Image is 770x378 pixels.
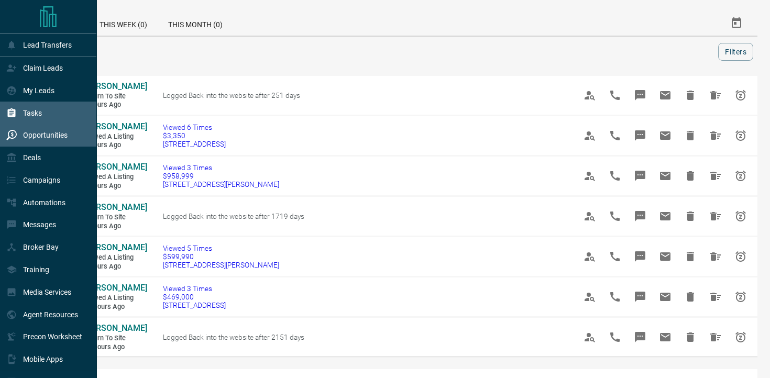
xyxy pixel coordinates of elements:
[602,244,628,269] span: Call
[728,284,753,309] span: Snooze
[163,172,279,180] span: $958,999
[703,204,728,229] span: Hide All from Oluwatobi Adekoya
[703,163,728,188] span: Hide All from Ash J
[577,83,602,108] span: View Profile
[628,325,653,350] span: Message
[678,83,703,108] span: Hide
[163,123,226,148] a: Viewed 6 Times$3,350[STREET_ADDRESS]
[84,162,147,173] a: [PERSON_NAME]
[163,333,304,341] span: Logged Back into the website after 2151 days
[602,204,628,229] span: Call
[163,123,226,131] span: Viewed 6 Times
[653,83,678,108] span: Email
[602,83,628,108] span: Call
[84,81,147,91] span: [PERSON_NAME]
[84,323,147,334] a: [PERSON_NAME]
[653,244,678,269] span: Email
[163,293,226,301] span: $469,000
[678,163,703,188] span: Hide
[577,244,602,269] span: View Profile
[163,244,279,252] span: Viewed 5 Times
[84,202,147,213] a: [PERSON_NAME]
[163,212,304,220] span: Logged Back into the website after 1719 days
[84,343,147,352] span: 12 hours ago
[163,284,226,309] a: Viewed 3 Times$469,000[STREET_ADDRESS]
[84,242,147,253] a: [PERSON_NAME]
[577,325,602,350] span: View Profile
[84,323,147,333] span: [PERSON_NAME]
[163,261,279,269] span: [STREET_ADDRESS][PERSON_NAME]
[163,131,226,140] span: $3,350
[678,244,703,269] span: Hide
[84,101,147,109] span: 4 hours ago
[718,43,753,61] button: Filters
[628,123,653,148] span: Message
[577,284,602,309] span: View Profile
[84,81,147,92] a: [PERSON_NAME]
[653,204,678,229] span: Email
[728,83,753,108] span: Snooze
[163,91,300,99] span: Logged Back into the website after 251 days
[84,253,147,262] span: Viewed a Listing
[84,92,147,101] span: Return to Site
[602,163,628,188] span: Call
[84,162,147,172] span: [PERSON_NAME]
[628,83,653,108] span: Message
[602,284,628,309] span: Call
[602,123,628,148] span: Call
[84,121,147,131] span: [PERSON_NAME]
[703,325,728,350] span: Hide All from Ash J
[84,334,147,343] span: Return to Site
[628,284,653,309] span: Message
[628,163,653,188] span: Message
[653,284,678,309] span: Email
[703,284,728,309] span: Hide All from Ash J
[163,284,226,293] span: Viewed 3 Times
[602,325,628,350] span: Call
[653,163,678,188] span: Email
[628,204,653,229] span: Message
[163,180,279,188] span: [STREET_ADDRESS][PERSON_NAME]
[577,163,602,188] span: View Profile
[728,163,753,188] span: Snooze
[84,141,147,150] span: 4 hours ago
[84,294,147,303] span: Viewed a Listing
[163,301,226,309] span: [STREET_ADDRESS]
[577,123,602,148] span: View Profile
[728,325,753,350] span: Snooze
[84,303,147,312] span: 12 hours ago
[84,213,147,222] span: Return to Site
[728,123,753,148] span: Snooze
[163,140,226,148] span: [STREET_ADDRESS]
[84,173,147,182] span: Viewed a Listing
[163,163,279,188] a: Viewed 3 Times$958,999[STREET_ADDRESS][PERSON_NAME]
[163,163,279,172] span: Viewed 3 Times
[158,10,233,36] div: This Month (0)
[703,83,728,108] span: Hide All from Victor Vasco
[84,182,147,191] span: 4 hours ago
[84,283,147,294] a: [PERSON_NAME]
[678,204,703,229] span: Hide
[84,132,147,141] span: Viewed a Listing
[703,123,728,148] span: Hide All from Prabhdeep Anand
[84,262,147,271] span: 8 hours ago
[653,325,678,350] span: Email
[163,244,279,269] a: Viewed 5 Times$599,990[STREET_ADDRESS][PERSON_NAME]
[724,10,749,36] button: Select Date Range
[678,325,703,350] span: Hide
[84,222,147,231] span: 6 hours ago
[84,242,147,252] span: [PERSON_NAME]
[84,121,147,132] a: [PERSON_NAME]
[678,284,703,309] span: Hide
[577,204,602,229] span: View Profile
[703,244,728,269] span: Hide All from Ash J
[653,123,678,148] span: Email
[84,283,147,293] span: [PERSON_NAME]
[678,123,703,148] span: Hide
[89,10,158,36] div: This Week (0)
[628,244,653,269] span: Message
[728,204,753,229] span: Snooze
[84,202,147,212] span: [PERSON_NAME]
[728,244,753,269] span: Snooze
[163,252,279,261] span: $599,990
